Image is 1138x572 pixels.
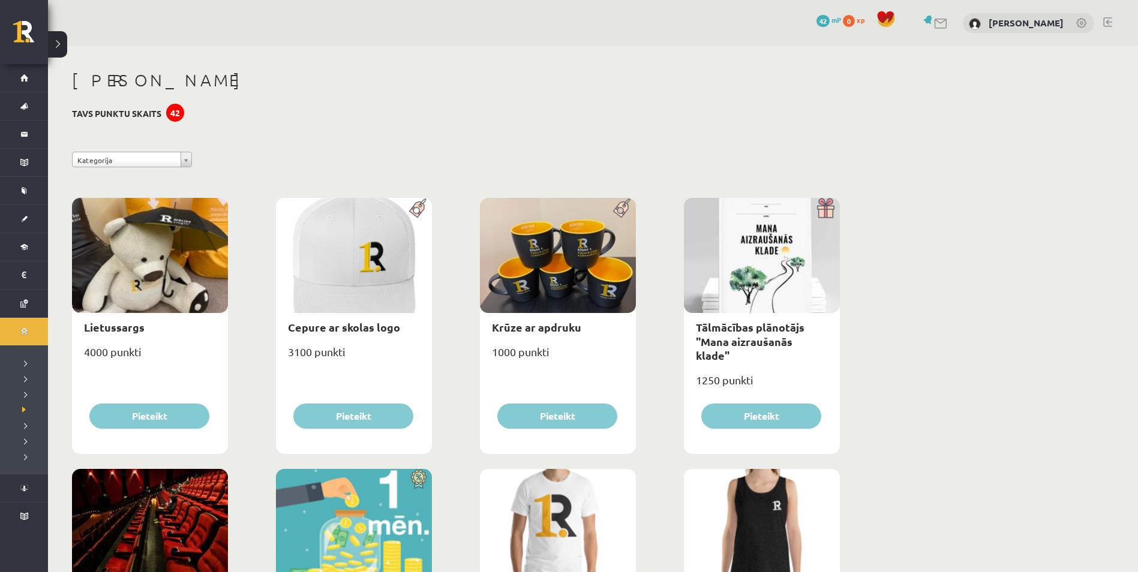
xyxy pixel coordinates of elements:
div: 1250 punkti [684,370,840,400]
a: Kategorija [72,152,192,167]
span: 0 [843,15,855,27]
div: 3100 punkti [276,342,432,372]
a: 42 mP [816,15,841,25]
div: 42 [166,104,184,122]
img: Atlaide [405,469,432,489]
span: Kategorija [77,152,176,168]
a: 0 xp [843,15,870,25]
button: Pieteikt [497,404,617,429]
img: Populāra prece [405,198,432,218]
span: 42 [816,15,830,27]
h1: [PERSON_NAME] [72,70,840,91]
a: Cepure ar skolas logo [288,320,400,334]
h3: Tavs punktu skaits [72,109,161,119]
a: Tālmācības plānotājs "Mana aizraušanās klade" [696,320,804,362]
span: mP [831,15,841,25]
img: Radions Jefremovs [969,18,981,30]
span: xp [857,15,864,25]
div: 4000 punkti [72,342,228,372]
a: [PERSON_NAME] [989,17,1064,29]
a: Lietussargs [84,320,145,334]
img: Dāvana ar pārsteigumu [813,198,840,218]
div: 1000 punkti [480,342,636,372]
button: Pieteikt [293,404,413,429]
button: Pieteikt [89,404,209,429]
img: Populāra prece [609,198,636,218]
a: Krūze ar apdruku [492,320,581,334]
button: Pieteikt [701,404,821,429]
a: Rīgas 1. Tālmācības vidusskola [13,21,48,51]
